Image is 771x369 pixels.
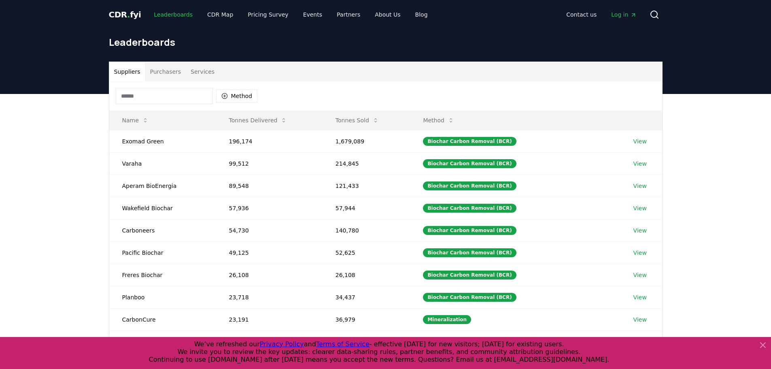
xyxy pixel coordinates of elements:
[216,175,323,197] td: 89,548
[323,152,410,175] td: 214,845
[216,286,323,308] td: 23,718
[633,182,647,190] a: View
[109,175,216,197] td: Aperam BioEnergia
[409,7,434,22] a: Blog
[633,316,647,324] a: View
[633,271,647,279] a: View
[368,7,407,22] a: About Us
[201,7,240,22] a: CDR Map
[416,112,461,128] button: Method
[423,248,516,257] div: Biochar Carbon Removal (BCR)
[560,7,643,22] nav: Main
[329,112,385,128] button: Tonnes Sold
[633,249,647,257] a: View
[223,112,294,128] button: Tonnes Delivered
[423,315,471,324] div: Mineralization
[147,7,199,22] a: Leaderboards
[216,241,323,264] td: 49,125
[186,62,219,81] button: Services
[127,10,130,19] span: .
[216,264,323,286] td: 26,108
[109,219,216,241] td: Carboneers
[109,152,216,175] td: Varaha
[423,159,516,168] div: Biochar Carbon Removal (BCR)
[323,264,410,286] td: 26,108
[323,197,410,219] td: 57,944
[109,197,216,219] td: Wakefield Biochar
[109,241,216,264] td: Pacific Biochar
[109,130,216,152] td: Exomad Green
[633,137,647,145] a: View
[423,137,516,146] div: Biochar Carbon Removal (BCR)
[330,7,367,22] a: Partners
[109,331,216,353] td: Running Tide | Inactive
[323,130,410,152] td: 1,679,089
[147,7,434,22] nav: Main
[109,286,216,308] td: Planboo
[423,226,516,235] div: Biochar Carbon Removal (BCR)
[560,7,603,22] a: Contact us
[216,152,323,175] td: 99,512
[323,331,410,353] td: 28,202
[423,293,516,302] div: Biochar Carbon Removal (BCR)
[109,10,141,19] span: CDR fyi
[423,204,516,213] div: Biochar Carbon Removal (BCR)
[323,286,410,308] td: 34,437
[241,7,295,22] a: Pricing Survey
[323,175,410,197] td: 121,433
[633,226,647,235] a: View
[216,331,323,353] td: 22,780
[109,62,145,81] button: Suppliers
[109,308,216,331] td: CarbonCure
[216,197,323,219] td: 57,936
[323,219,410,241] td: 140,780
[423,271,516,279] div: Biochar Carbon Removal (BCR)
[145,62,186,81] button: Purchasers
[216,90,258,102] button: Method
[323,241,410,264] td: 52,625
[109,9,141,20] a: CDR.fyi
[116,112,155,128] button: Name
[605,7,643,22] a: Log in
[297,7,329,22] a: Events
[423,181,516,190] div: Biochar Carbon Removal (BCR)
[323,308,410,331] td: 36,979
[633,293,647,301] a: View
[216,130,323,152] td: 196,174
[109,36,663,49] h1: Leaderboards
[216,308,323,331] td: 23,191
[216,219,323,241] td: 54,730
[633,160,647,168] a: View
[109,264,216,286] td: Freres Biochar
[633,204,647,212] a: View
[611,11,636,19] span: Log in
